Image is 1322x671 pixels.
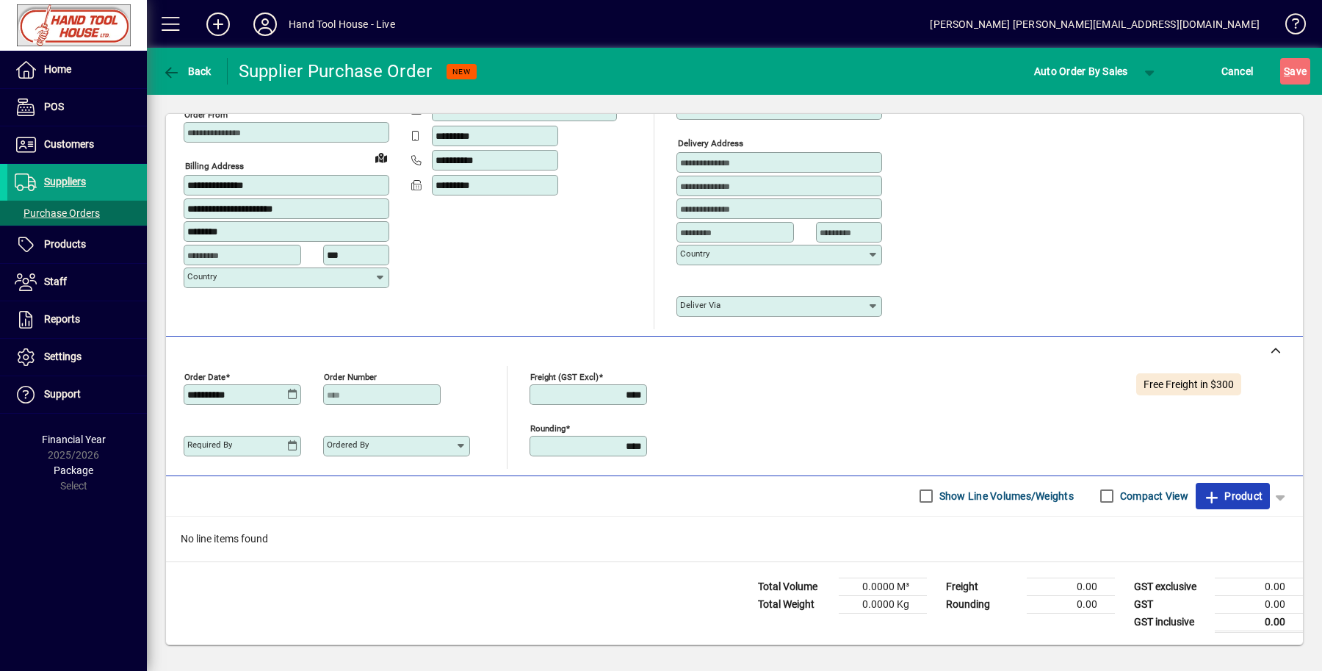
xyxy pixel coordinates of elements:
[1027,58,1135,85] button: Auto Order By Sales
[44,101,64,112] span: POS
[7,376,147,413] a: Support
[939,578,1027,595] td: Freight
[44,388,81,400] span: Support
[7,89,147,126] a: POS
[195,11,242,37] button: Add
[1127,578,1215,595] td: GST exclusive
[327,439,369,450] mat-label: Ordered by
[7,301,147,338] a: Reports
[1027,578,1115,595] td: 0.00
[166,517,1303,561] div: No line items found
[44,238,86,250] span: Products
[1221,60,1254,83] span: Cancel
[44,63,71,75] span: Home
[7,126,147,163] a: Customers
[1027,595,1115,613] td: 0.00
[44,313,80,325] span: Reports
[54,464,93,476] span: Package
[184,110,228,120] mat-label: Order from
[289,12,395,36] div: Hand Tool House - Live
[7,51,147,88] a: Home
[1284,60,1307,83] span: ave
[1274,3,1304,51] a: Knowledge Base
[751,595,839,613] td: Total Weight
[7,201,147,226] a: Purchase Orders
[187,271,217,281] mat-label: Country
[1215,595,1303,613] td: 0.00
[184,371,225,381] mat-label: Order date
[1284,65,1290,77] span: S
[44,276,67,287] span: Staff
[15,207,100,219] span: Purchase Orders
[147,58,228,85] app-page-header-button: Back
[452,67,471,76] span: NEW
[1196,483,1270,509] button: Product
[1218,58,1257,85] button: Cancel
[1203,484,1263,508] span: Product
[242,11,289,37] button: Profile
[42,434,106,445] span: Financial Year
[7,339,147,376] a: Settings
[1215,613,1303,631] td: 0.00
[680,300,720,310] mat-label: Deliver via
[369,146,393,169] a: View on map
[1144,378,1234,390] span: Free Freight in $300
[751,578,839,595] td: Total Volume
[44,176,86,187] span: Suppliers
[680,248,709,259] mat-label: Country
[239,60,433,83] div: Supplier Purchase Order
[839,595,927,613] td: 0.0000 Kg
[44,138,94,150] span: Customers
[7,226,147,263] a: Products
[159,58,215,85] button: Back
[1280,58,1310,85] button: Save
[7,264,147,301] a: Staff
[839,578,927,595] td: 0.0000 M³
[530,423,566,433] mat-label: Rounding
[936,489,1074,503] label: Show Line Volumes/Weights
[187,439,232,450] mat-label: Required by
[1215,578,1303,595] td: 0.00
[1127,595,1215,613] td: GST
[530,371,599,381] mat-label: Freight (GST excl)
[44,351,82,362] span: Settings
[324,371,377,381] mat-label: Order number
[939,595,1027,613] td: Rounding
[162,65,212,77] span: Back
[1034,60,1128,83] span: Auto Order By Sales
[930,12,1260,36] div: [PERSON_NAME] [PERSON_NAME][EMAIL_ADDRESS][DOMAIN_NAME]
[1127,613,1215,631] td: GST inclusive
[1117,489,1188,503] label: Compact View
